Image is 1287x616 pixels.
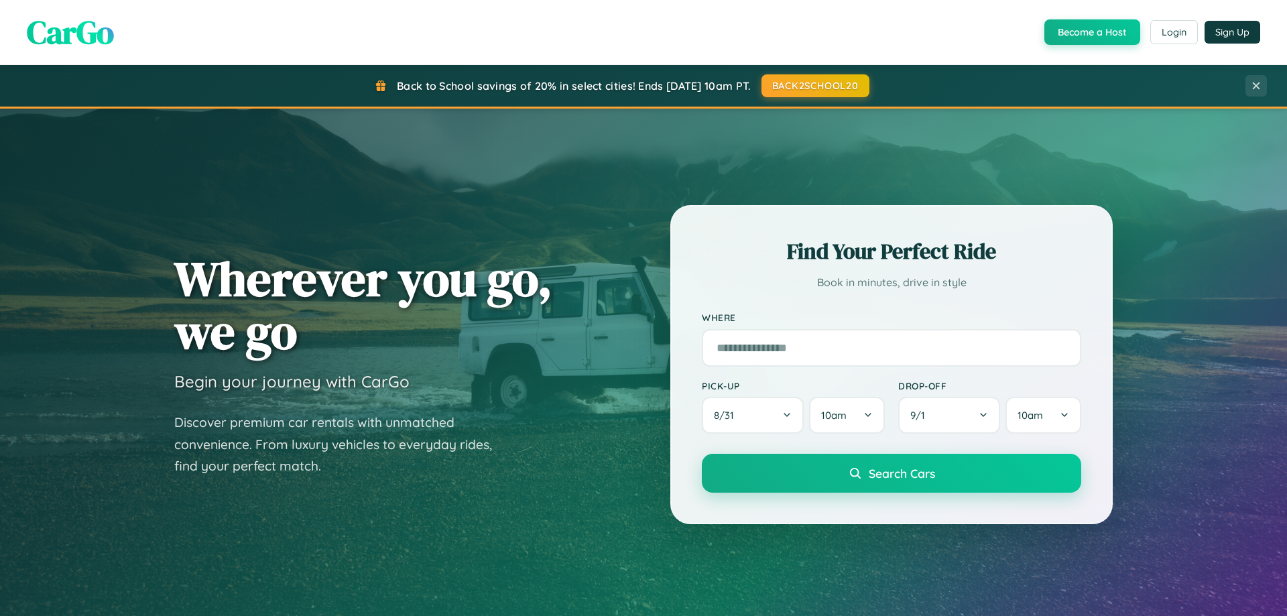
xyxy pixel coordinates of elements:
label: Pick-up [702,380,885,391]
button: 10am [809,397,885,434]
button: BACK2SCHOOL20 [761,74,869,97]
span: 10am [1018,409,1043,422]
span: 8 / 31 [714,409,741,422]
span: Search Cars [869,466,935,481]
button: 10am [1005,397,1081,434]
span: 10am [821,409,847,422]
h1: Wherever you go, we go [174,252,552,358]
h3: Begin your journey with CarGo [174,371,410,391]
h2: Find Your Perfect Ride [702,237,1081,266]
button: 9/1 [898,397,1000,434]
p: Book in minutes, drive in style [702,273,1081,292]
button: Login [1150,20,1198,44]
label: Drop-off [898,380,1081,391]
label: Where [702,312,1081,324]
span: 9 / 1 [910,409,932,422]
p: Discover premium car rentals with unmatched convenience. From luxury vehicles to everyday rides, ... [174,412,509,477]
button: 8/31 [702,397,804,434]
span: CarGo [27,10,114,54]
button: Sign Up [1205,21,1260,44]
span: Back to School savings of 20% in select cities! Ends [DATE] 10am PT. [397,79,751,93]
button: Become a Host [1044,19,1140,45]
button: Search Cars [702,454,1081,493]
